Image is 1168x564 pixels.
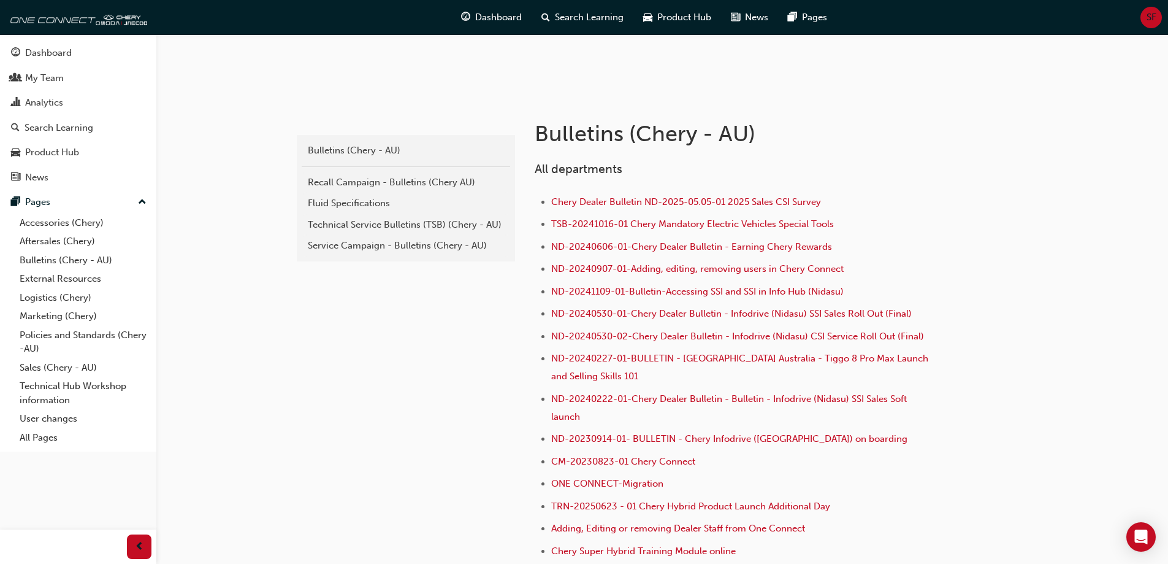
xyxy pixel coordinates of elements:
[11,172,20,183] span: news-icon
[532,5,633,30] a: search-iconSearch Learning
[541,10,550,25] span: search-icon
[302,214,510,236] a: Technical Service Bulletins (TSB) (Chery - AU)
[5,91,151,114] a: Analytics
[135,539,144,555] span: prev-icon
[11,123,20,134] span: search-icon
[15,358,151,377] a: Sales (Chery - AU)
[778,5,837,30] a: pages-iconPages
[308,218,504,232] div: Technical Service Bulletins (TSB) (Chery - AU)
[138,195,147,211] span: up-icon
[551,196,821,207] a: Chery Dealer Bulletin ND-2025-05.05-01 2025 Sales CSI Survey
[551,456,695,467] a: CM-20230823-01 Chery Connect
[731,10,740,25] span: news-icon
[535,162,622,176] span: All departments
[633,5,721,30] a: car-iconProduct Hub
[15,232,151,251] a: Aftersales (Chery)
[657,10,711,25] span: Product Hub
[25,96,63,110] div: Analytics
[302,140,510,161] a: Bulletins (Chery - AU)
[25,195,50,209] div: Pages
[551,331,924,342] a: ND-20240530-02-Chery Dealer Bulletin - Infodrive (Nidasu) CSI Service Roll Out (Final)
[308,144,504,158] div: Bulletins (Chery - AU)
[25,171,48,185] div: News
[5,166,151,189] a: News
[15,251,151,270] a: Bulletins (Chery - AU)
[6,5,147,29] img: oneconnect
[308,196,504,211] div: Fluid Specifications
[5,39,151,191] button: DashboardMy TeamAnalyticsSearch LearningProduct HubNews
[11,147,20,158] span: car-icon
[11,98,20,109] span: chart-icon
[5,42,151,64] a: Dashboard
[302,172,510,193] a: Recall Campaign - Bulletins (Chery AU)
[11,48,20,59] span: guage-icon
[551,478,663,489] a: ONE CONNECT-Migration
[11,197,20,208] span: pages-icon
[302,235,510,257] a: Service Campaign - Bulletins (Chery - AU)
[745,10,768,25] span: News
[551,546,736,557] a: Chery Super Hybrid Training Module online
[788,10,797,25] span: pages-icon
[11,73,20,84] span: people-icon
[555,10,624,25] span: Search Learning
[1147,10,1156,25] span: SF
[5,141,151,164] a: Product Hub
[15,409,151,428] a: User changes
[15,377,151,409] a: Technical Hub Workshop information
[5,191,151,214] button: Pages
[551,393,909,422] a: ND-20240222-01-Chery Dealer Bulletin - Bulletin - Infodrive (Nidasu) SSI Sales Soft launch
[551,286,844,297] a: ND-20241109-01-Bulletin-Accessing SSI and SSI in Info Hub (Nidasu)
[551,523,805,534] a: Adding, Editing or removing Dealer Staff from One Connect
[802,10,827,25] span: Pages
[25,46,72,60] div: Dashboard
[308,239,504,253] div: Service Campaign - Bulletins (Chery - AU)
[15,326,151,358] a: Policies and Standards (Chery -AU)
[551,218,834,230] a: TSB-20241016-01 Chery Mandatory Electric Vehicles Special Tools
[25,71,64,85] div: My Team
[1126,522,1156,552] div: Open Intercom Messenger
[643,10,652,25] span: car-icon
[551,263,844,274] a: ND-20240907-01-Adding, editing, removing users in Chery Connect
[302,193,510,214] a: Fluid Specifications
[25,121,93,135] div: Search Learning
[535,120,937,147] h1: Bulletins (Chery - AU)
[15,307,151,326] a: Marketing (Chery)
[551,241,832,252] a: ND-20240606-01-Chery Dealer Bulletin - Earning Chery Rewards
[721,5,778,30] a: news-iconNews
[551,308,912,319] a: ND-20240530-01-Chery Dealer Bulletin - Infodrive (Nidasu) SSI Sales Roll Out (Final)
[15,269,151,288] a: External Resources
[5,117,151,139] a: Search Learning
[461,10,470,25] span: guage-icon
[551,433,907,444] a: ND-20230914-01- BULLETIN - Chery Infodrive ([GEOGRAPHIC_DATA]) on boarding
[551,353,931,382] a: ND-20240227-01-BULLETIN - [GEOGRAPHIC_DATA] Australia - Tiggo 8 Pro Max Launch and Selling Skills...
[15,214,151,233] a: Accessories (Chery)
[475,10,522,25] span: Dashboard
[308,176,504,190] div: Recall Campaign - Bulletins (Chery AU)
[1140,7,1162,28] button: SF
[15,288,151,307] a: Logistics (Chery)
[5,67,151,90] a: My Team
[551,501,830,512] a: TRN-20250623 - 01 Chery Hybrid Product Launch Additional Day
[25,145,79,160] div: Product Hub
[451,5,532,30] a: guage-iconDashboard
[15,428,151,447] a: All Pages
